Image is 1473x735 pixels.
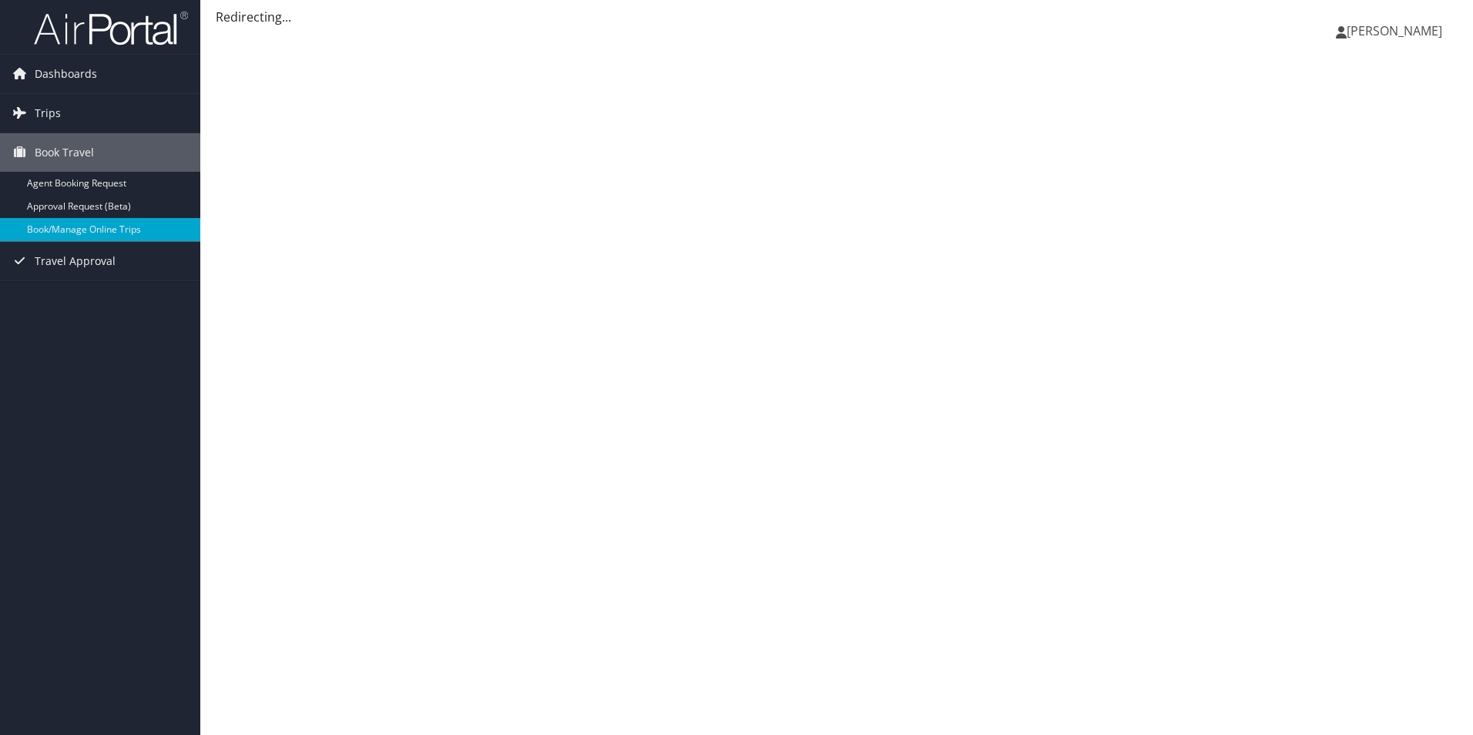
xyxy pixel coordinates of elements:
[35,55,97,93] span: Dashboards
[1336,8,1458,54] a: [PERSON_NAME]
[1347,22,1442,39] span: [PERSON_NAME]
[35,94,61,133] span: Trips
[35,133,94,172] span: Book Travel
[34,10,188,46] img: airportal-logo.png
[216,8,1458,26] div: Redirecting...
[35,242,116,280] span: Travel Approval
